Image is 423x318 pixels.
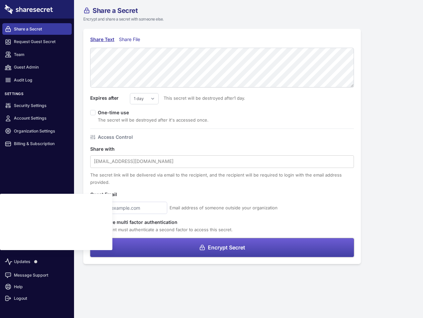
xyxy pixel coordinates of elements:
span: Share a Secret [93,7,137,14]
p: Encrypt and share a secret with someone else. [83,16,398,22]
span: Recipient must authenticate a second factor to access this secret. [98,227,233,232]
span: The secret link will be delivered via email to the recipient, and the recipient will be required ... [90,172,342,185]
a: Updates [2,254,72,269]
input: guest@example.com [90,202,167,214]
div: Share Text [90,36,114,43]
iframe: Drift Widget Chat Controller [390,285,415,310]
h3: Settings [2,92,72,99]
label: Share with [90,145,130,153]
a: Account Settings [2,113,72,124]
a: Request Guest Secret [2,36,72,48]
h4: Access Control [98,133,133,141]
span: Email address of someone outside your organization [170,204,278,211]
label: One-time use [98,110,134,115]
a: Security Settings [2,100,72,111]
div: Share File [119,36,143,43]
a: Audit Log [2,74,72,86]
span: Encrypt Secret [208,245,245,250]
span: This secret will be destroyed after 1 day . [159,94,245,102]
a: Message Support [2,269,72,281]
a: Billing & Subscription [2,138,72,150]
div: The secret will be destroyed after it's accessed once. [98,116,209,124]
a: Help [2,281,72,292]
label: Expires after [90,94,130,102]
a: Team [2,49,72,60]
label: Guest Email [90,191,130,198]
a: Logout [2,292,72,304]
a: Share a Secret [2,23,72,35]
button: Encrypt Secret [90,238,354,257]
a: Organization Settings [2,125,72,137]
label: Require multi factor authentication [98,219,233,226]
a: Guest Admin [2,62,72,73]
